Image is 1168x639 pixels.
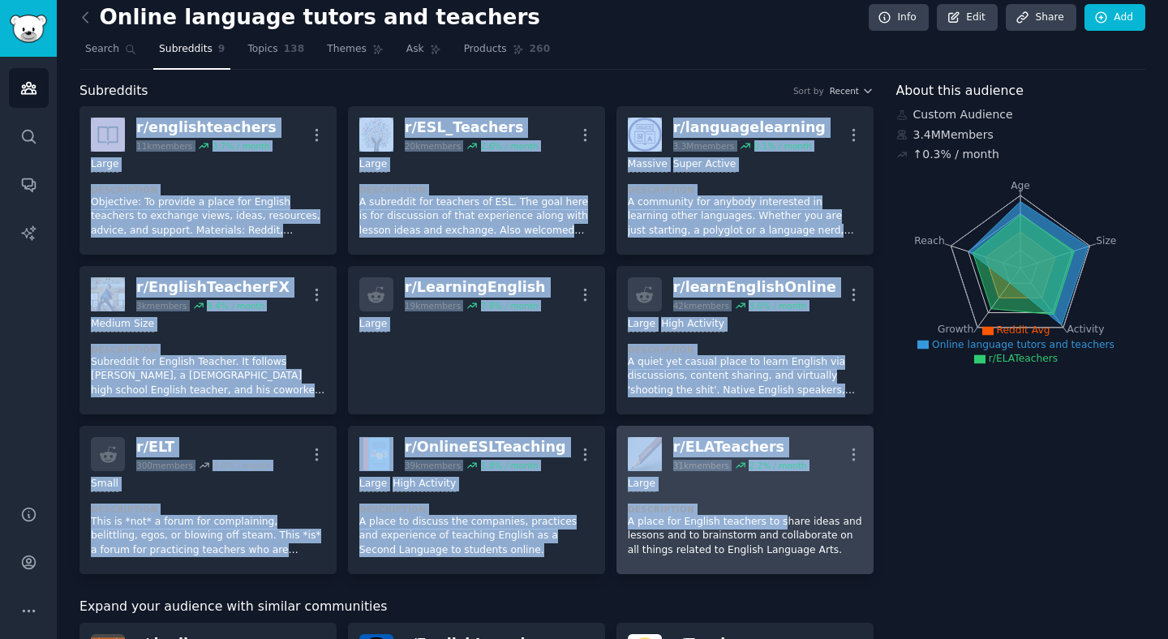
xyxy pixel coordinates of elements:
[91,515,325,558] p: This is *not* a forum for complaining, belittling, egos, or blowing off steam. This *is* a forum ...
[616,426,874,574] a: ELATeachersr/ELATeachers31kmembers2.2% / monthLargeDescriptionA place for English teachers to sha...
[673,300,729,311] div: 42k members
[136,437,270,457] div: r/ ELT
[393,477,456,492] div: High Activity
[661,317,724,332] div: High Activity
[405,437,566,457] div: r/ OnlineESLTeaching
[91,277,125,311] img: EnglishTeacherFX
[749,300,806,311] div: 3.0 % / month
[628,515,862,558] p: A place for English teachers to share ideas and lessons and to brainstorm and collaborate on all ...
[91,477,118,492] div: Small
[348,106,605,255] a: ESL_Teachersr/ESL_Teachers20kmembers2.6% / monthLargeDescriptionA subreddit for teachers of ESL. ...
[321,36,389,70] a: Themes
[628,157,668,173] div: Massive
[136,300,187,311] div: 3k members
[914,234,945,246] tspan: Reach
[348,266,605,414] a: r/LearningEnglish19kmembers7.8% / monthLarge
[481,300,539,311] div: 7.8 % / month
[673,118,826,138] div: r/ languagelearning
[1006,4,1076,32] a: Share
[749,460,806,471] div: 2.2 % / month
[830,85,859,96] span: Recent
[218,42,225,57] span: 9
[628,437,662,471] img: ELATeachers
[869,4,929,32] a: Info
[673,437,807,457] div: r/ ELATeachers
[136,118,277,138] div: r/ englishteachers
[673,157,736,173] div: Super Active
[405,460,461,471] div: 39k members
[405,277,546,298] div: r/ LearningEnglish
[359,504,594,515] dt: Description
[247,42,277,57] span: Topics
[616,106,874,255] a: languagelearningr/languagelearning3.3Mmembers0.1% / monthMassiveSuper ActiveDescriptionA communit...
[1011,180,1030,191] tspan: Age
[830,85,874,96] button: Recent
[616,266,874,414] a: r/learnEnglishOnline42kmembers3.0% / monthLargeHigh ActivityDescriptionA quiet yet casual place t...
[359,437,393,471] img: OnlineESLTeaching
[628,118,662,152] img: languagelearning
[213,140,270,152] div: 3.7 % / month
[754,140,812,152] div: 0.1 % / month
[405,140,461,152] div: 20k members
[91,355,325,398] p: Subreddit for English Teacher. It follows [PERSON_NAME], a [DEMOGRAPHIC_DATA] high school English...
[628,184,862,195] dt: Description
[136,277,290,298] div: r/ EnglishTeacherFX
[91,504,325,515] dt: Description
[359,515,594,558] p: A place to discuss the companies, practices and experience of teaching English as a Second Langua...
[359,184,594,195] dt: Description
[359,317,387,332] div: Large
[359,157,387,173] div: Large
[1084,4,1145,32] a: Add
[79,426,337,574] a: r/ELT300members0.0% / monthSmallDescriptionThis is *not* a forum for complaining, belittling, ego...
[359,195,594,238] p: A subreddit for teachers of ESL. The goal here is for discussion of that experience along with le...
[85,42,119,57] span: Search
[10,15,47,43] img: GummySearch logo
[79,266,337,414] a: EnglishTeacherFXr/EnglishTeacherFX3kmembers9.4% / monthMedium SizeDescriptionSubreddit for Englis...
[242,36,310,70] a: Topics138
[628,195,862,238] p: A community for anybody interested in learning other languages. Whether you are just starting, a ...
[359,118,393,152] img: ESL_Teachers
[207,300,264,311] div: 9.4 % / month
[932,339,1114,350] span: Online language tutors and teachers
[481,140,539,152] div: 2.6 % / month
[79,81,148,101] span: Subreddits
[91,317,154,332] div: Medium Size
[628,344,862,355] dt: Description
[136,460,193,471] div: 300 members
[628,477,655,492] div: Large
[79,5,540,31] h2: Online language tutors and teachers
[628,317,655,332] div: Large
[327,42,367,57] span: Themes
[673,277,836,298] div: r/ learnEnglishOnline
[79,597,387,617] span: Expand your audience with similar communities
[673,140,735,152] div: 3.3M members
[91,157,118,173] div: Large
[401,36,447,70] a: Ask
[91,344,325,355] dt: Description
[91,195,325,238] p: Objective: To provide a place for English teachers to exchange views, ideas, resources, advice, a...
[284,42,305,57] span: 138
[405,300,461,311] div: 19k members
[628,355,862,398] p: A quiet yet casual place to learn English via discussions, content sharing, and virtually 'shooti...
[91,184,325,195] dt: Description
[997,324,1050,336] span: Reddit Avg
[213,460,270,471] div: 0.0 % / month
[458,36,556,70] a: Products260
[989,353,1058,364] span: r/ELATeachers
[481,460,539,471] div: 1.8 % / month
[348,426,605,574] a: OnlineESLTeachingr/OnlineESLTeaching39kmembers1.8% / monthLargeHigh ActivityDescriptionA place to...
[464,42,507,57] span: Products
[896,81,1024,101] span: About this audience
[153,36,230,70] a: Subreddits9
[1096,234,1116,246] tspan: Size
[793,85,824,96] div: Sort by
[937,4,998,32] a: Edit
[530,42,551,57] span: 260
[913,146,999,163] div: ↑ 0.3 % / month
[896,127,1146,144] div: 3.4M Members
[136,140,192,152] div: 11k members
[896,106,1146,123] div: Custom Audience
[91,118,125,152] img: englishteachers
[79,106,337,255] a: englishteachersr/englishteachers11kmembers3.7% / monthLargeDescriptionObjective: To provide a pla...
[406,42,424,57] span: Ask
